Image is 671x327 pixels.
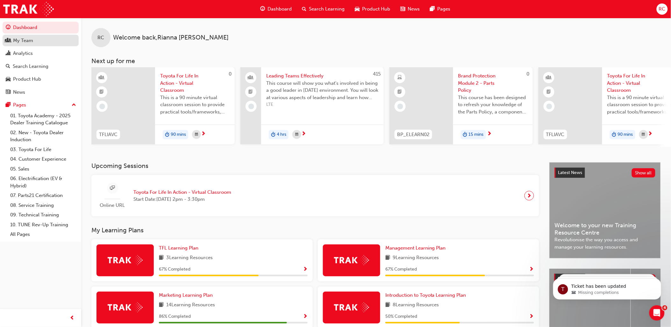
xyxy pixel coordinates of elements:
span: learningResourceType_ELEARNING-icon [398,74,402,82]
a: guage-iconDashboard [255,3,297,16]
div: Product Hub [13,76,41,83]
span: 0 [229,71,232,77]
span: Latest News [558,170,582,175]
a: 01. Toyota Academy - 2025 Dealer Training Catalogue [8,111,79,128]
span: next-icon [487,131,492,137]
span: 3 Learning Resources [166,254,213,262]
button: Show Progress [529,265,534,273]
img: Trak [334,255,369,265]
span: booktick-icon [249,88,253,96]
span: calendar-icon [295,131,298,139]
a: 06. Electrification (EV & Hybrid) [8,174,79,191]
a: Management Learning Plan [385,244,448,252]
a: 0TFLIAVCToyota For Life In Action - Virtual ClassroomThis is a 90 minute virtual classroom sessio... [91,67,235,144]
button: Show Progress [529,313,534,321]
a: Analytics [3,47,79,59]
button: Show Progress [303,313,308,321]
span: duration-icon [612,131,617,139]
span: chart-icon [6,51,11,56]
a: 02. New - Toyota Dealer Induction [8,128,79,145]
span: people-icon [6,38,11,44]
a: My Team [3,35,79,47]
span: car-icon [6,76,11,82]
span: learningRecordVerb_NONE-icon [397,104,403,109]
div: My Team [13,37,33,44]
span: up-icon [72,101,76,109]
span: Online URL [96,202,128,209]
span: 67 % Completed [385,266,417,273]
a: Dashboard [3,22,79,33]
a: Trak [3,2,54,16]
span: next-icon [527,191,532,200]
span: Show Progress [529,314,534,320]
span: 0 [527,71,530,77]
span: News [408,5,420,13]
img: Trak [108,255,143,265]
span: next-icon [201,131,206,137]
div: News [13,89,25,96]
span: Management Learning Plan [385,245,446,251]
a: 04. Customer Experience [8,154,79,164]
span: Toyota For Life In Action - Virtual Classroom [133,189,231,196]
a: Introduction to Toyota Learning Plan [385,292,469,299]
span: search-icon [6,64,10,69]
a: news-iconNews [395,3,425,16]
span: This course has been designed to refresh your knowledge of the Parts Policy, a component of the D... [458,94,528,116]
span: TFL Learning Plan [159,245,198,251]
span: pages-icon [430,5,435,13]
span: 90 mins [618,131,633,138]
span: booktick-icon [547,88,551,96]
span: Introduction to Toyota Learning Plan [385,292,466,298]
span: Search Learning [309,5,345,13]
span: book-icon [385,301,390,309]
a: Product Hub [3,73,79,85]
span: book-icon [159,254,164,262]
span: book-icon [385,254,390,262]
span: Revolutionise the way you access and manage your learning resources. [555,236,655,251]
span: guage-icon [6,25,11,31]
span: news-icon [6,90,11,95]
span: LTE [266,101,379,108]
span: sessionType_ONLINE_URL-icon [110,184,115,192]
a: search-iconSearch Learning [297,3,350,16]
span: 4 hrs [277,131,286,138]
span: learningRecordVerb_NONE-icon [248,104,254,109]
button: Show Progress [303,265,308,273]
span: booktick-icon [398,88,402,96]
span: Leading Teams Effectively [266,72,379,80]
iframe: Intercom live chat [649,305,665,321]
span: Show Progress [529,267,534,272]
span: Brand Protection Module 2 - Parts Policy [458,72,528,94]
span: car-icon [355,5,360,13]
span: Start Date: [DATE] 2pm - 3:30pm [133,196,231,203]
span: learningRecordVerb_NONE-icon [99,104,105,109]
span: 67 % Completed [159,266,190,273]
a: Search Learning [3,61,79,72]
span: Show Progress [303,267,308,272]
button: DashboardMy TeamAnalyticsSearch LearningProduct HubNews [3,20,79,99]
span: TFLIAVC [99,131,118,138]
h3: Next up for me [81,57,671,65]
img: Trak [334,302,369,312]
span: Toyota For Life In Action - Virtual Classroom [160,72,230,94]
a: 0BP_ELEARN02Brand Protection Module 2 - Parts PolicyThis course has been designed to refresh your... [389,67,533,144]
span: TFLIAVC [546,131,565,138]
a: 415Leading Teams EffectivelyThis course will show you what's involved in being a good leader in [... [240,67,384,144]
span: duration-icon [165,131,169,139]
button: RC [657,4,668,15]
span: news-icon [400,5,405,13]
span: 50 % Completed [385,313,417,320]
a: pages-iconPages [425,3,455,16]
span: RC [98,34,104,41]
span: calendar-icon [195,131,198,139]
span: 4 [662,305,667,310]
span: 415 [373,71,381,77]
a: 07. Parts21 Certification [8,191,79,200]
button: Pages [3,99,79,111]
span: next-icon [301,131,306,137]
span: Welcome back , Rianna [PERSON_NAME] [113,34,229,41]
span: RC [659,5,666,13]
